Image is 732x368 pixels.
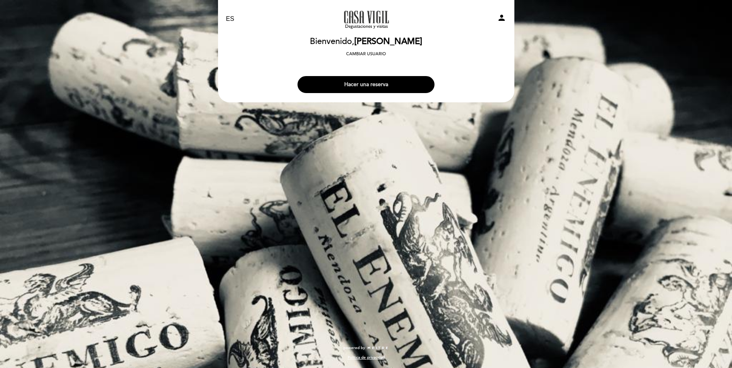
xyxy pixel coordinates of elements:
[310,37,422,46] h2: Bienvenido,
[348,355,385,360] a: Política de privacidad
[343,345,365,351] span: powered by
[497,13,506,22] i: person
[343,345,389,351] a: powered by
[318,8,414,30] a: A la tarde en Casa Vigil
[354,36,422,47] span: [PERSON_NAME]
[344,51,388,58] button: Cambiar usuario
[298,76,434,93] button: Hacer una reserva
[367,346,389,350] img: MEITRE
[497,13,506,25] button: person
